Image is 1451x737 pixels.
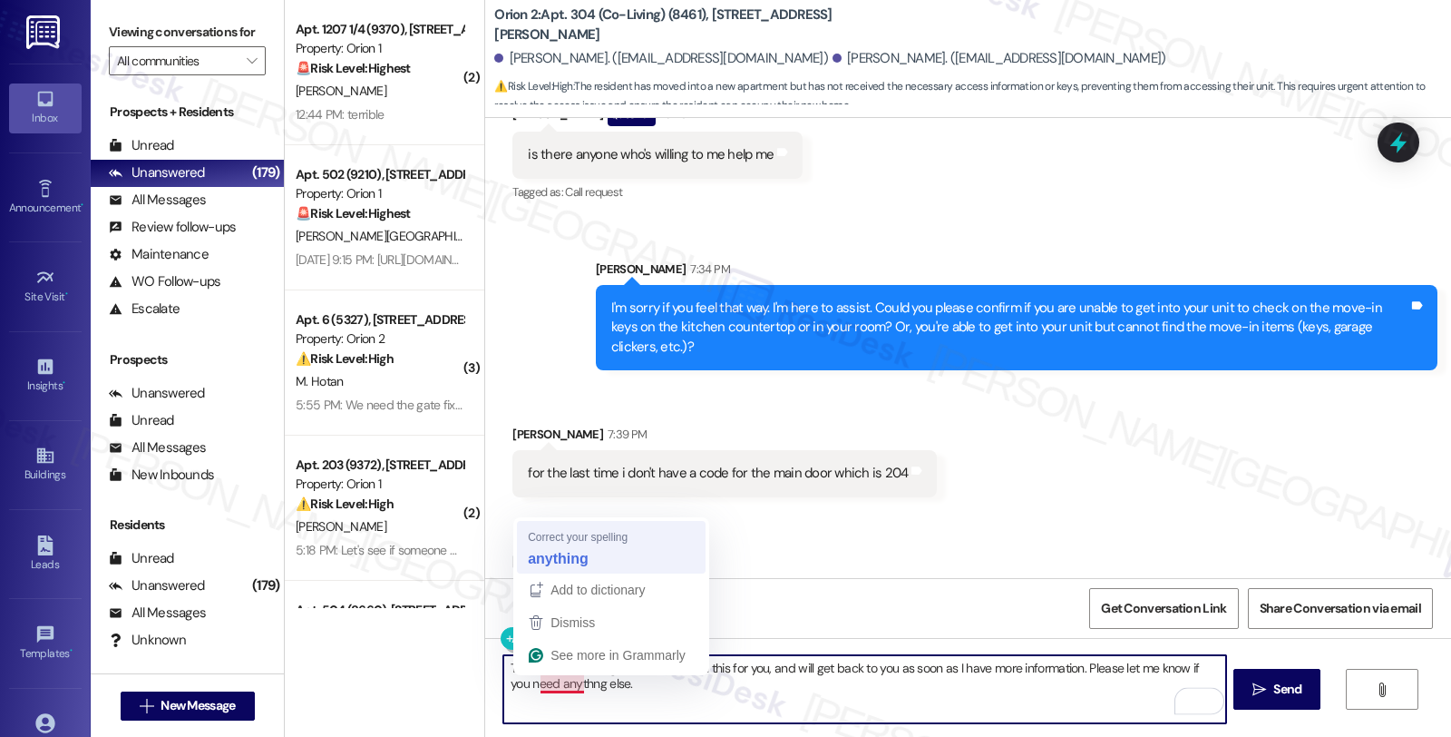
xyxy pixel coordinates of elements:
[109,604,206,623] div: All Messages
[9,84,82,133] a: Inbox
[512,425,937,450] div: [PERSON_NAME]
[1089,588,1238,629] button: Get Conversation Link
[296,373,343,389] span: M. Hotan
[26,15,63,49] img: ResiDesk Logo
[65,288,68,300] span: •
[1252,683,1266,697] i: 
[296,228,502,244] span: [PERSON_NAME][GEOGRAPHIC_DATA]
[503,655,1225,723] textarea: To enrich screen reader interactions, please activate Accessibility in Grammarly extension settings
[528,464,908,483] div: for the last time i don't have a code for the main door which is 204
[296,601,463,620] div: Apt. 504 (8660), [STREET_ADDRESS]
[109,300,180,319] div: Escalate
[91,350,284,369] div: Prospects
[91,103,284,122] div: Prospects + Residents
[109,384,205,403] div: Unanswered
[296,496,394,512] strong: ⚠️ Risk Level: High
[109,136,174,155] div: Unread
[296,251,495,268] div: [DATE] 9:15 PM: [URL][DOMAIN_NAME]
[247,54,257,68] i: 
[9,351,82,400] a: Insights •
[494,77,1451,116] span: : The resident has moved into a new apartment but has not received the necessary access informati...
[248,572,284,600] div: (179)
[109,631,186,650] div: Unknown
[109,549,174,568] div: Unread
[1101,599,1226,618] span: Get Conversation Link
[117,46,237,75] input: All communities
[248,159,284,187] div: (179)
[140,699,153,713] i: 
[161,696,235,715] span: New Message
[9,262,82,311] a: Site Visit •
[603,425,647,444] div: 7:39 PM
[494,49,828,68] div: [PERSON_NAME]. ([EMAIL_ADDRESS][DOMAIN_NAME])
[512,103,803,132] div: [PERSON_NAME]
[1248,588,1433,629] button: Share Conversation via email
[109,411,174,430] div: Unread
[109,218,236,237] div: Review follow-ups
[296,475,463,494] div: Property: Orion 1
[109,466,214,485] div: New Inbounds
[109,18,266,46] label: Viewing conversations for
[296,350,394,367] strong: ⚠️ Risk Level: High
[296,184,463,203] div: Property: Orion 1
[296,329,463,349] div: Property: Orion 2
[1260,599,1421,618] span: Share Conversation via email
[296,83,386,99] span: [PERSON_NAME]
[296,106,384,123] div: 12:44 PM: terrible
[296,60,411,76] strong: 🚨 Risk Level: Highest
[70,644,73,657] span: •
[121,692,255,721] button: New Message
[1233,669,1321,710] button: Send
[565,184,622,200] span: Call request
[9,530,82,579] a: Leads
[528,145,774,164] div: is there anyone who's willing to me help me
[296,518,386,535] span: [PERSON_NAME]
[296,20,463,39] div: Apt. 1207 1/4 (9370), [STREET_ADDRESS]
[833,49,1166,68] div: [PERSON_NAME]. ([EMAIL_ADDRESS][DOMAIN_NAME])
[81,199,83,211] span: •
[296,205,411,221] strong: 🚨 Risk Level: Highest
[596,260,1437,285] div: [PERSON_NAME]
[9,440,82,489] a: Buildings
[109,163,205,182] div: Unanswered
[296,542,573,558] div: 5:18 PM: Let's see if someone contacts me. Or cares?
[296,310,463,329] div: Apt. 6 (5327), [STREET_ADDRESS]
[109,245,209,264] div: Maintenance
[109,438,206,457] div: All Messages
[9,619,82,668] a: Templates •
[1375,683,1388,697] i: 
[512,179,803,205] div: Tagged as:
[296,39,463,58] div: Property: Orion 1
[1273,680,1301,699] span: Send
[109,576,205,595] div: Unanswered
[296,165,463,184] div: Apt. 502 (9210), [STREET_ADDRESS]
[296,456,463,475] div: Apt. 203 (9372), [STREET_ADDRESS]
[494,5,857,44] b: Orion 2: Apt. 304 (Co-Living) (8461), [STREET_ADDRESS][PERSON_NAME]
[91,516,284,535] div: Residents
[109,191,206,210] div: All Messages
[63,377,65,389] span: •
[686,260,729,279] div: 7:34 PM
[109,272,220,291] div: WO Follow-ups
[611,299,1408,357] div: I'm sorry if you feel that way. I'm here to assist. Could you please confirm if you are unable to...
[494,79,572,93] strong: ⚠️ Risk Level: High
